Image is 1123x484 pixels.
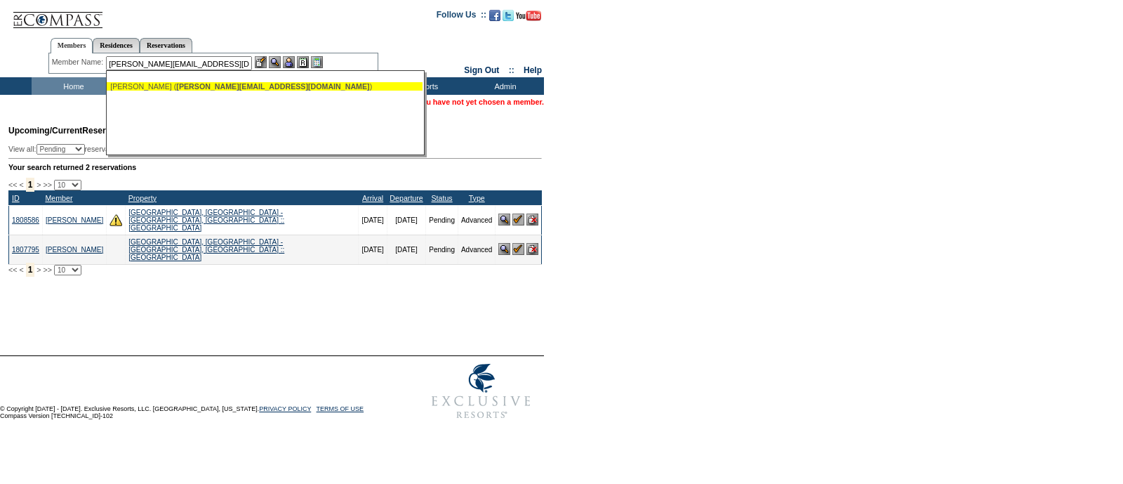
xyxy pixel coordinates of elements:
[51,38,93,53] a: Members
[269,56,281,68] img: View
[390,194,423,202] a: Departure
[489,10,500,21] img: Become our fan on Facebook
[526,214,538,225] img: Cancel Reservation
[12,194,20,202] a: ID
[498,214,510,225] img: View Reservation
[12,246,39,254] a: 1807795
[464,65,499,75] a: Sign Out
[26,178,35,192] span: 1
[387,235,425,264] td: [DATE]
[26,263,35,277] span: 1
[43,181,51,189] span: >>
[52,56,106,68] div: Member Name:
[426,235,458,264] td: Pending
[489,14,500,22] a: Become our fan on Facebook
[516,14,541,22] a: Subscribe to our YouTube Channel
[458,235,495,264] td: Advanced
[259,405,311,412] a: PRIVACY POLICY
[43,266,51,274] span: >>
[297,56,309,68] img: Reservations
[463,77,544,95] td: Admin
[458,205,495,235] td: Advanced
[362,194,383,202] a: Arrival
[509,65,514,75] span: ::
[176,82,369,91] span: [PERSON_NAME][EMAIL_ADDRESS][DOMAIN_NAME]
[128,194,157,202] a: Property
[359,205,387,235] td: [DATE]
[516,11,541,21] img: Subscribe to our YouTube Channel
[8,163,542,171] div: Your search returned 2 reservations
[437,8,486,25] td: Follow Us ::
[32,77,112,95] td: Home
[469,194,485,202] a: Type
[46,216,103,224] a: [PERSON_NAME]
[8,181,17,189] span: <<
[45,194,72,202] a: Member
[512,243,524,255] img: Confirm Reservation
[109,214,122,226] img: There are insufficient days and/or tokens to cover this reservation
[19,266,23,274] span: <
[426,205,458,235] td: Pending
[128,238,284,261] a: [GEOGRAPHIC_DATA], [GEOGRAPHIC_DATA] - [GEOGRAPHIC_DATA], [GEOGRAPHIC_DATA] :: [GEOGRAPHIC_DATA]
[36,266,41,274] span: >
[283,56,295,68] img: Impersonate
[8,144,357,155] div: View all: reservations owned by:
[128,209,284,232] a: [GEOGRAPHIC_DATA], [GEOGRAPHIC_DATA] - [GEOGRAPHIC_DATA], [GEOGRAPHIC_DATA] :: [GEOGRAPHIC_DATA]
[110,82,419,91] div: [PERSON_NAME] ( )
[503,10,514,21] img: Follow us on Twitter
[19,181,23,189] span: <
[503,14,514,22] a: Follow us on Twitter
[431,194,452,202] a: Status
[359,235,387,264] td: [DATE]
[311,56,323,68] img: b_calculator.gif
[36,181,41,189] span: >
[387,205,425,235] td: [DATE]
[526,243,538,255] img: Cancel Reservation
[524,65,542,75] a: Help
[512,214,524,225] img: Confirm Reservation
[418,356,544,426] img: Exclusive Resorts
[317,405,364,412] a: TERMS OF USE
[8,126,82,136] span: Upcoming/Current
[418,98,544,106] span: You have not yet chosen a member.
[255,56,267,68] img: b_edit.gif
[93,38,140,53] a: Residences
[8,266,17,274] span: <<
[498,243,510,255] img: View Reservation
[12,216,39,224] a: 1808586
[46,246,103,254] a: [PERSON_NAME]
[8,126,135,136] span: Reservations
[140,38,192,53] a: Reservations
